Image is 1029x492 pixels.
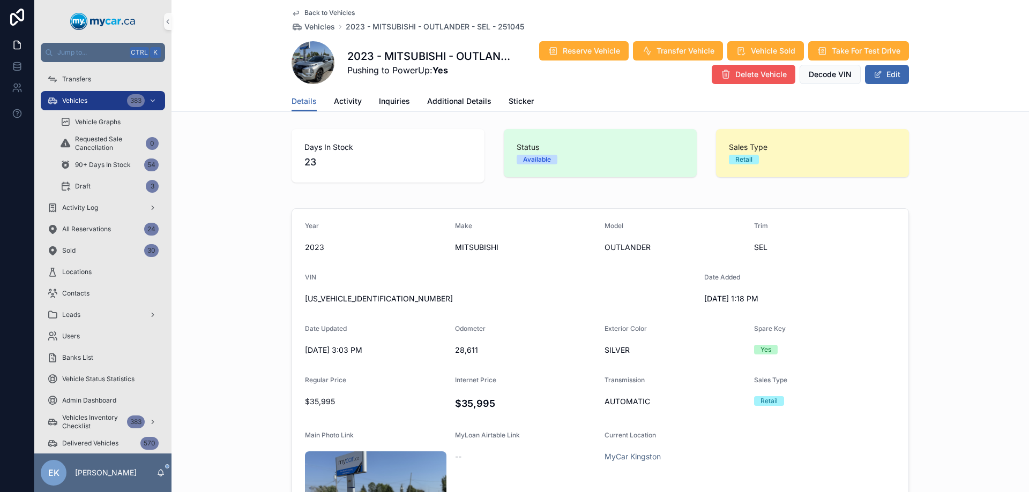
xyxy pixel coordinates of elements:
[305,222,319,230] span: Year
[760,396,778,406] div: Retail
[304,9,355,17] span: Back to Vehicles
[729,142,896,153] span: Sales Type
[62,96,87,105] span: Vehicles
[735,155,752,164] div: Retail
[605,345,745,355] span: SILVER
[517,142,684,153] span: Status
[41,219,165,239] a: All Reservations24
[54,112,165,132] a: Vehicle Graphs
[62,203,98,212] span: Activity Log
[48,466,59,479] span: EK
[809,69,852,80] span: Decode VIN
[305,293,696,304] span: [US_VEHICLE_IDENTIFICATION_NUMBER]
[509,92,534,113] a: Sticker
[292,9,355,17] a: Back to Vehicles
[70,13,136,30] img: App logo
[754,376,787,384] span: Sales Type
[305,431,354,439] span: Main Photo Link
[41,369,165,389] a: Vehicle Status Statistics
[704,273,740,281] span: Date Added
[379,92,410,113] a: Inquiries
[62,75,91,84] span: Transfers
[146,180,159,193] div: 3
[62,396,116,405] span: Admin Dashboard
[751,46,795,56] span: Vehicle Sold
[62,353,93,362] span: Banks List
[455,324,486,332] span: Odometer
[305,324,347,332] span: Date Updated
[633,41,723,60] button: Transfer Vehicle
[305,273,316,281] span: VIN
[605,431,656,439] span: Current Location
[455,396,596,411] h4: $35,995
[304,155,472,170] span: 23
[75,161,131,169] span: 90+ Days In Stock
[144,244,159,257] div: 30
[808,41,909,60] button: Take For Test Drive
[605,324,647,332] span: Exterior Color
[62,289,90,298] span: Contacts
[427,96,491,107] span: Additional Details
[455,451,461,462] span: --
[151,48,160,57] span: K
[455,242,596,253] span: MITSUBISHI
[347,64,516,77] span: Pushing to PowerUp:
[735,69,787,80] span: Delete Vehicle
[62,268,92,276] span: Locations
[75,182,91,191] span: Draft
[455,345,596,355] span: 28,611
[144,223,159,236] div: 24
[605,451,661,462] a: MyCar Kingston
[760,345,771,354] div: Yes
[130,47,149,58] span: Ctrl
[62,413,123,430] span: Vehicles Inventory Checklist
[62,246,76,255] span: Sold
[127,94,145,107] div: 383
[146,137,159,150] div: 0
[62,225,111,233] span: All Reservations
[41,391,165,410] a: Admin Dashboard
[41,241,165,260] a: Sold30
[34,62,171,453] div: scrollable content
[433,65,448,75] strong: Yes
[41,434,165,453] a: Delivered Vehicles570
[41,327,165,346] a: Users
[62,375,135,383] span: Vehicle Status Statistics
[539,41,629,60] button: Reserve Vehicle
[754,222,768,230] span: Trim
[41,91,165,110] a: Vehicles383
[605,222,623,230] span: Model
[292,96,317,107] span: Details
[62,311,80,319] span: Leads
[305,345,446,355] span: [DATE] 3:03 PM
[754,324,786,332] span: Spare Key
[292,21,335,32] a: Vehicles
[334,92,362,113] a: Activity
[563,46,620,56] span: Reserve Vehicle
[334,96,362,107] span: Activity
[75,135,141,152] span: Requested Sale Cancellation
[144,158,159,171] div: 54
[41,70,165,89] a: Transfers
[379,96,410,107] span: Inquiries
[304,21,335,32] span: Vehicles
[832,46,900,56] span: Take For Test Drive
[127,415,145,428] div: 383
[455,431,520,439] span: MyLoan Airtable Link
[305,376,346,384] span: Regular Price
[304,142,472,153] span: Days In Stock
[346,21,524,32] a: 2023 - MITSUBISHI - OUTLANDER - SEL - 251045
[75,467,137,478] p: [PERSON_NAME]
[605,376,645,384] span: Transmission
[41,412,165,432] a: Vehicles Inventory Checklist383
[727,41,804,60] button: Vehicle Sold
[427,92,491,113] a: Additional Details
[75,118,121,126] span: Vehicle Graphs
[41,198,165,217] a: Activity Log
[704,293,846,304] span: [DATE] 1:18 PM
[347,49,516,64] h1: 2023 - MITSUBISHI - OUTLANDER - SEL - 251045
[712,65,795,84] button: Delete Vehicle
[455,222,472,230] span: Make
[62,332,80,340] span: Users
[523,155,551,164] div: Available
